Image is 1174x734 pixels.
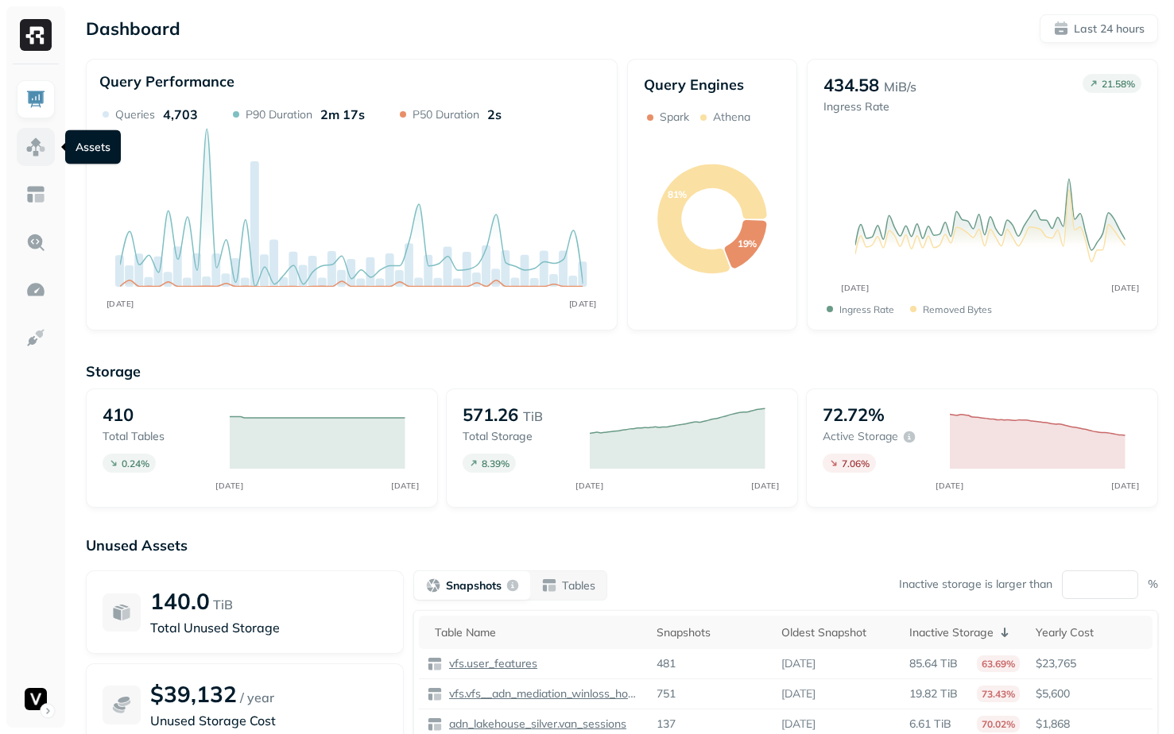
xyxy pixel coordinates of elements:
p: [DATE] [781,717,816,732]
img: Asset Explorer [25,184,46,205]
p: Ingress Rate [823,99,916,114]
tspan: [DATE] [216,481,244,490]
p: $1,868 [1036,717,1145,732]
p: 73.43% [977,686,1020,702]
p: Ingress Rate [839,303,894,315]
img: Assets [25,137,46,157]
p: Total storage [463,429,574,444]
p: Storage [86,362,1158,381]
img: Dashboard [25,89,46,110]
p: Removed bytes [923,303,992,315]
p: vfs.user_features [446,656,537,671]
tspan: [DATE] [1112,481,1140,490]
p: $5,600 [1036,686,1145,701]
p: 434.58 [823,74,879,96]
a: vfs.vfs__adn_mediation_winloss_hourly [443,686,641,701]
div: Assets [65,130,121,164]
img: Query Explorer [25,232,46,253]
p: Unused Assets [86,536,1158,554]
p: [DATE] [781,686,816,701]
p: $39,132 [150,680,237,708]
div: Table Name [435,623,641,642]
text: 19% [738,238,757,250]
p: TiB [213,595,233,614]
a: vfs.user_features [443,656,537,671]
tspan: [DATE] [752,481,780,490]
img: Optimization [25,280,46,300]
p: 0.24 % [122,458,149,469]
p: Athena [713,110,750,125]
p: vfs.vfs__adn_mediation_winloss_hourly [446,686,641,701]
p: Query Performance [99,72,234,91]
tspan: [DATE] [569,299,597,308]
p: TiB [523,407,543,426]
p: MiB/s [884,77,916,96]
a: adn_lakehouse_silver.van_sessions [443,717,626,732]
div: Snapshots [657,623,765,642]
p: 70.02% [977,716,1020,732]
tspan: [DATE] [576,481,604,490]
p: Inactive Storage [909,625,994,640]
img: Voodoo [25,688,47,710]
p: 6.61 TiB [909,717,951,732]
tspan: [DATE] [107,299,134,308]
p: 137 [657,717,676,732]
p: Active storage [823,429,898,444]
img: table [427,656,443,672]
p: Total tables [103,429,214,444]
p: / year [240,688,274,707]
p: Dashboard [86,17,180,40]
p: 140.0 [150,587,210,615]
p: 63.69% [977,655,1020,672]
p: 2s [487,106,502,122]
tspan: [DATE] [392,481,420,490]
p: 19.82 TiB [909,686,958,701]
p: Query Engines [644,75,781,94]
p: Unused Storage Cost [150,711,387,730]
p: 2m 17s [320,106,365,122]
p: % [1148,577,1158,592]
p: P90 Duration [246,107,312,122]
p: Queries [115,107,155,122]
img: table [427,717,443,732]
p: Inactive storage is larger than [899,577,1052,592]
p: Total Unused Storage [150,618,387,637]
p: $23,765 [1036,656,1145,671]
p: 8.39 % [482,458,510,469]
p: 21.58 % [1102,78,1135,90]
text: 81% [667,188,687,200]
p: 4,703 [163,106,198,122]
button: Last 24 hours [1040,14,1158,43]
p: P50 Duration [413,107,479,122]
tspan: [DATE] [1112,283,1140,292]
div: Yearly Cost [1036,623,1145,642]
p: 410 [103,404,134,426]
tspan: [DATE] [936,481,964,490]
p: 72.72% [823,404,885,426]
tspan: [DATE] [842,283,870,292]
p: 7.06 % [842,458,870,469]
p: Snapshots [446,578,502,593]
p: adn_lakehouse_silver.van_sessions [446,717,626,732]
p: 751 [657,686,676,701]
img: Integrations [25,327,46,348]
img: table [427,686,443,702]
img: Ryft [20,19,52,51]
p: Spark [660,110,689,125]
p: 571.26 [463,404,518,426]
p: Tables [562,578,595,593]
p: [DATE] [781,656,816,671]
p: 85.64 TiB [909,656,958,671]
p: Last 24 hours [1074,21,1145,37]
div: Oldest Snapshot [781,623,893,642]
p: 481 [657,656,676,671]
